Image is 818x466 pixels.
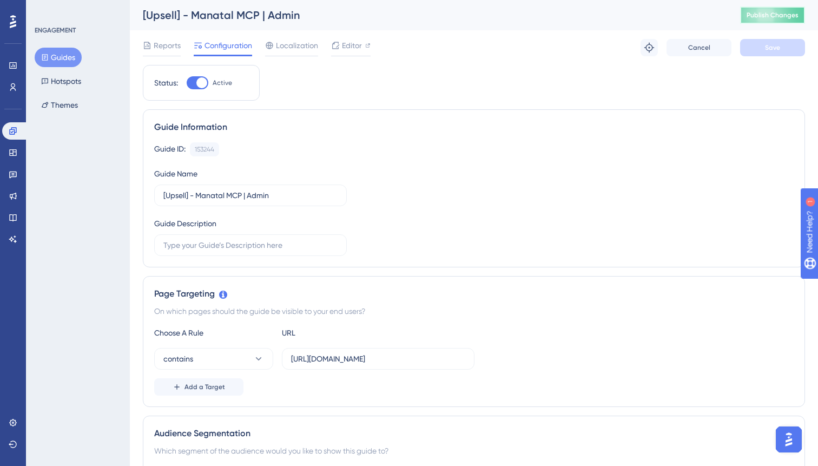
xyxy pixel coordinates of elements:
[25,3,68,16] span: Need Help?
[688,43,710,52] span: Cancel
[740,6,805,24] button: Publish Changes
[143,8,713,23] div: [Upsell] - Manatal MCP | Admin
[163,239,338,251] input: Type your Guide’s Description here
[154,305,794,318] div: On which pages should the guide be visible to your end users?
[154,76,178,89] div: Status:
[154,378,243,396] button: Add a Target
[773,423,805,456] iframe: UserGuiding AI Assistant Launcher
[163,352,193,365] span: contains
[35,26,76,35] div: ENGAGEMENT
[154,217,216,230] div: Guide Description
[747,11,799,19] span: Publish Changes
[342,39,362,52] span: Editor
[154,287,794,300] div: Page Targeting
[163,189,338,201] input: Type your Guide’s Name here
[667,39,731,56] button: Cancel
[154,444,794,457] div: Which segment of the audience would you like to show this guide to?
[154,326,273,339] div: Choose A Rule
[213,78,232,87] span: Active
[276,39,318,52] span: Localization
[35,71,88,91] button: Hotspots
[282,326,401,339] div: URL
[205,39,252,52] span: Configuration
[154,39,181,52] span: Reports
[154,142,186,156] div: Guide ID:
[75,5,78,14] div: 1
[154,167,197,180] div: Guide Name
[154,427,794,440] div: Audience Segmentation
[154,348,273,370] button: contains
[35,95,84,115] button: Themes
[195,145,214,154] div: 153244
[765,43,780,52] span: Save
[184,383,225,391] span: Add a Target
[291,353,465,365] input: yourwebsite.com/path
[740,39,805,56] button: Save
[35,48,82,67] button: Guides
[154,121,794,134] div: Guide Information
